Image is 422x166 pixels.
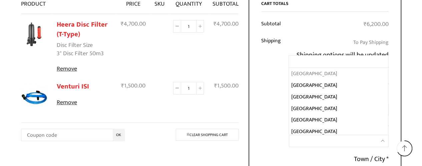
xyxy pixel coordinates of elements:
h2: Cart totals [261,1,389,12]
img: Venturi ISI [21,83,48,109]
a: Heera Disc Filter (T-Type) [57,19,107,40]
input: Product quantity [181,20,196,33]
li: [GEOGRAPHIC_DATA] [289,68,388,80]
bdi: 1,500.00 [214,81,239,91]
span: ₹ [121,81,124,91]
span: ₹ [214,81,217,91]
li: [GEOGRAPHIC_DATA] [289,80,388,91]
input: Product quantity [181,82,196,94]
input: OK [113,129,125,141]
span: ₹ [214,19,217,29]
li: [GEOGRAPHIC_DATA] [289,126,388,137]
li: [GEOGRAPHIC_DATA] [289,114,388,126]
img: Heera Disc Filter (T-Type) [21,21,48,48]
bdi: 1,500.00 [121,81,145,91]
a: Clear shopping cart [176,129,239,140]
input: Coupon code [21,129,125,141]
a: Remove [57,98,112,107]
li: [GEOGRAPHIC_DATA] [289,103,388,114]
p: Shipping options will be updated during checkout. [289,50,388,71]
th: Subtotal [261,16,285,33]
bdi: 6,200.00 [364,19,389,29]
dt: Disc Filter Size [57,41,93,50]
a: Remove [57,65,112,74]
label: To Pay Shipping [353,38,389,47]
bdi: 4,700.00 [121,19,146,29]
li: [GEOGRAPHIC_DATA] [289,91,388,103]
bdi: 4,700.00 [214,19,239,29]
span: ₹ [121,19,124,29]
p: 3" Disc Filter 50m3 [57,50,104,58]
label: Town / City [354,154,389,164]
span: ₹ [364,19,367,29]
a: Venturi ISI [57,81,89,92]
